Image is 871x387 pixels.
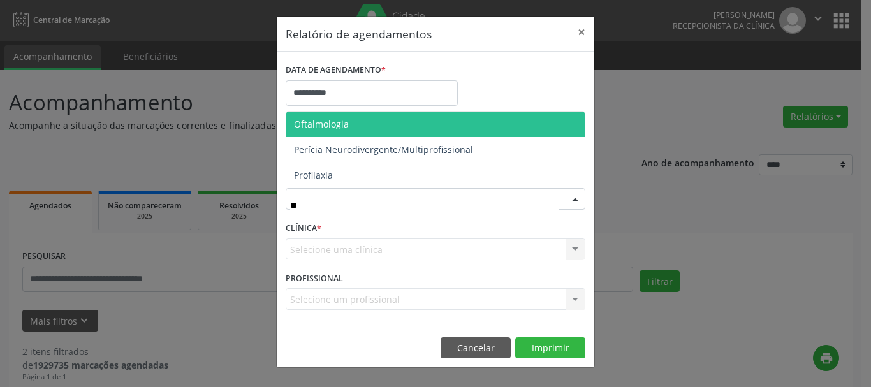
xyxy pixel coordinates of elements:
label: DATA DE AGENDAMENTO [286,61,386,80]
h5: Relatório de agendamentos [286,26,432,42]
label: CLÍNICA [286,219,321,238]
button: Close [569,17,594,48]
label: PROFISSIONAL [286,268,343,288]
button: Cancelar [441,337,511,359]
button: Imprimir [515,337,585,359]
span: Perícia Neurodivergente/Multiprofissional [294,143,473,156]
span: Profilaxia [294,169,333,181]
span: Oftalmologia [294,118,349,130]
